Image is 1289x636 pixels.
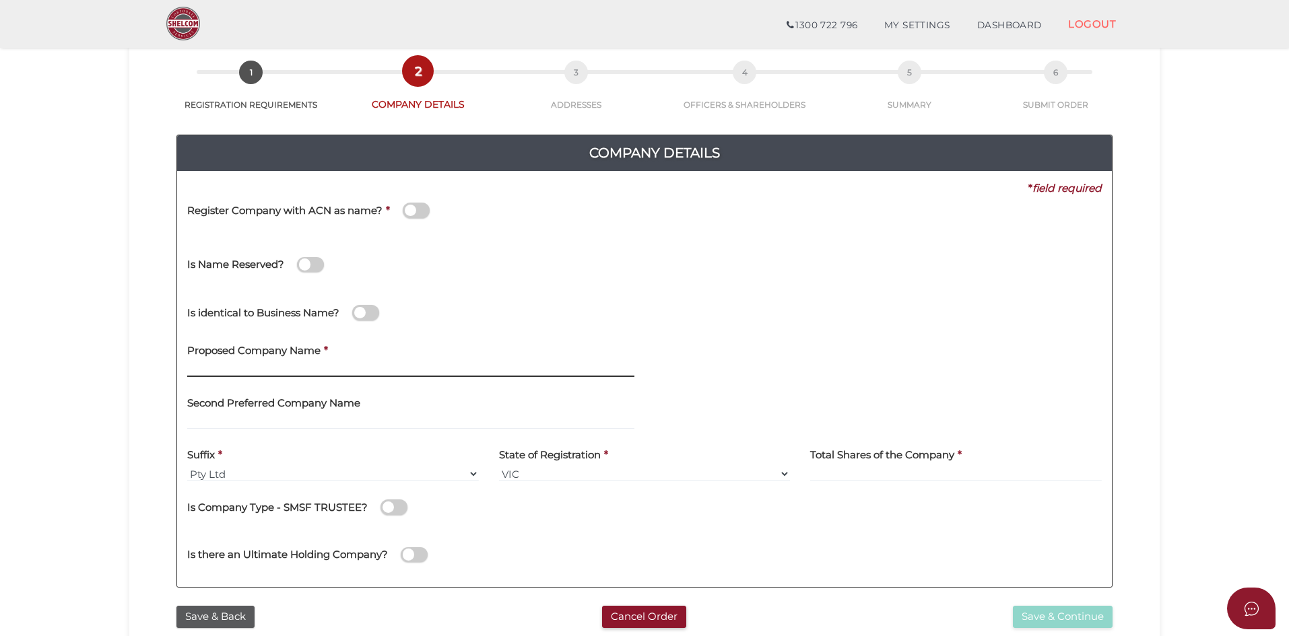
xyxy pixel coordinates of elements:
[497,75,656,110] a: 3ADDRESSES
[163,75,339,110] a: 1REGISTRATION REQUIREMENTS
[406,59,430,83] span: 2
[187,549,388,561] h4: Is there an Ultimate Holding Company?
[239,61,263,84] span: 1
[834,75,986,110] a: 5SUMMARY
[187,450,215,461] h4: Suffix
[176,606,255,628] button: Save & Back
[499,450,601,461] h4: State of Registration
[986,75,1127,110] a: 6SUBMIT ORDER
[339,74,498,111] a: 2COMPANY DETAILS
[773,12,871,39] a: 1300 722 796
[564,61,588,84] span: 3
[187,205,383,217] h4: Register Company with ACN as name?
[733,61,756,84] span: 4
[964,12,1055,39] a: DASHBOARD
[187,259,284,271] h4: Is Name Reserved?
[602,606,686,628] button: Cancel Order
[187,502,368,514] h4: Is Company Type - SMSF TRUSTEE?
[1055,10,1129,38] a: LOGOUT
[871,12,964,39] a: MY SETTINGS
[187,345,321,357] h4: Proposed Company Name
[187,142,1122,164] h4: Company Details
[898,61,921,84] span: 5
[187,398,360,409] h4: Second Preferred Company Name
[810,450,954,461] h4: Total Shares of the Company
[187,308,339,319] h4: Is identical to Business Name?
[1032,182,1102,195] i: field required
[656,75,834,110] a: 4OFFICERS & SHAREHOLDERS
[1044,61,1067,84] span: 6
[1013,606,1113,628] button: Save & Continue
[1227,588,1276,629] button: Open asap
